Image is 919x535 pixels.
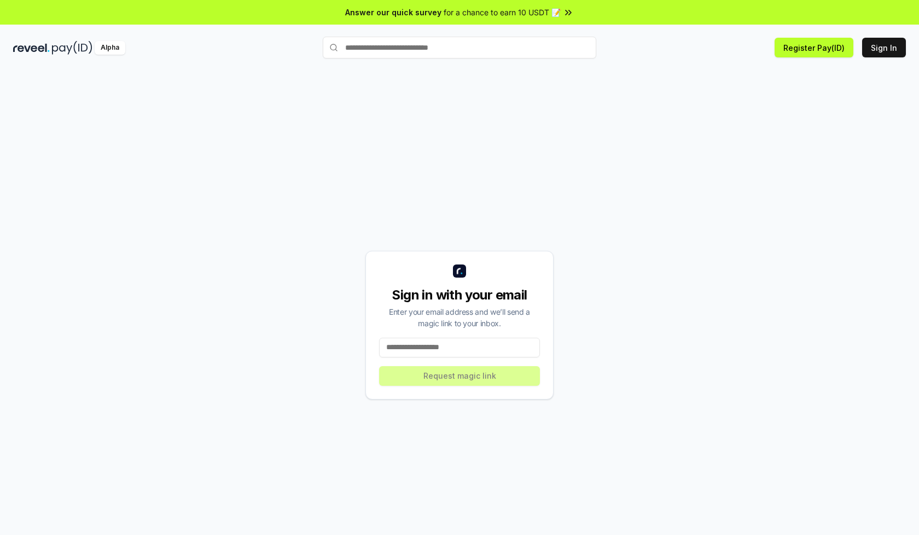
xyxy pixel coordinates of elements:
img: pay_id [52,41,92,55]
div: Sign in with your email [379,286,540,304]
button: Register Pay(ID) [775,38,853,57]
span: Answer our quick survey [345,7,441,18]
div: Alpha [95,41,125,55]
span: for a chance to earn 10 USDT 📝 [444,7,561,18]
div: Enter your email address and we’ll send a magic link to your inbox. [379,306,540,329]
button: Sign In [862,38,906,57]
img: reveel_dark [13,41,50,55]
img: logo_small [453,264,466,278]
